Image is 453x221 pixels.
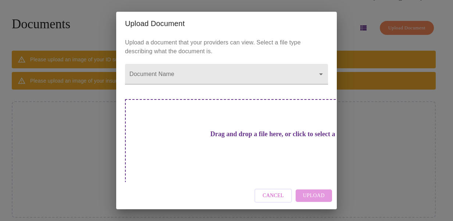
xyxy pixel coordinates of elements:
span: Cancel [263,191,284,200]
p: Upload a document that your providers can view. Select a file type describing what the document is. [125,38,328,56]
h2: Upload Document [125,18,328,29]
button: Cancel [254,189,292,203]
h3: Drag and drop a file here, or click to select a file [176,130,379,138]
div: ​ [125,64,328,84]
